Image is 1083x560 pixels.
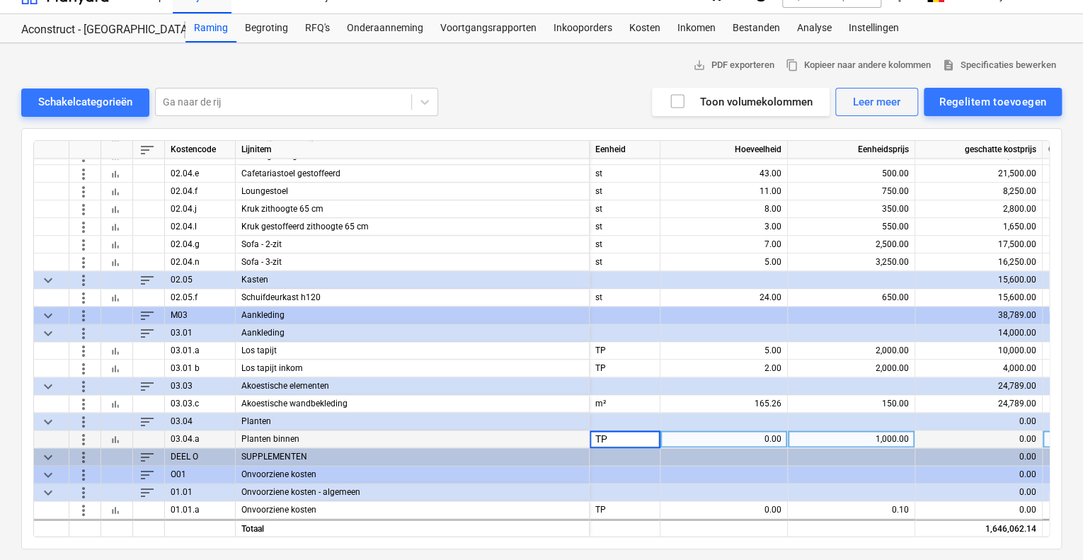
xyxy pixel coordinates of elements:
[915,141,1043,159] div: geschatte kostprijs
[669,14,724,42] a: Inkomen
[75,501,92,518] span: more_vert
[165,218,236,236] div: 02.04.l
[921,165,1036,183] div: 21,500.00
[236,141,590,159] div: Lijnitem
[666,360,781,377] div: 2.00
[236,14,297,42] a: Begroting
[40,271,57,288] span: keyboard_arrow_down
[666,183,781,200] div: 11.00
[75,324,92,341] span: more_vert
[939,93,1046,111] div: Regelitem toevoegen
[236,377,590,395] div: Akoestische elementen
[236,289,590,307] div: Schuifdeurkast h120
[793,218,909,236] div: 550.00
[165,448,236,466] div: DEEL O
[780,55,936,76] button: Kopieer naar andere kolommen
[75,271,92,288] span: more_vert
[75,236,92,253] span: more_vert
[590,183,660,200] div: st
[693,59,706,72] span: save_alt
[590,360,660,377] div: TP
[165,430,236,448] div: 03.04.a
[75,165,92,182] span: more_vert
[590,165,660,183] div: st
[921,377,1036,395] div: 24,789.00
[793,342,909,360] div: 2,000.00
[652,88,830,116] button: Toon volumekolommen
[75,360,92,377] span: more_vert
[40,466,57,483] span: keyboard_arrow_down
[38,93,132,111] div: Schakelcategorieën
[590,342,660,360] div: TP
[236,253,590,271] div: Sofa - 3-zit
[793,289,909,307] div: 650.00
[165,395,236,413] div: 03.03.c
[165,289,236,307] div: 02.05.f
[840,14,907,42] a: Instellingen
[40,484,57,501] span: keyboard_arrow_down
[75,430,92,447] span: more_vert
[110,168,121,179] span: bar_chart
[110,150,121,161] span: bar_chart
[666,200,781,218] div: 8.00
[687,55,780,76] button: PDF exporteren
[165,413,236,430] div: 03.04
[236,448,590,466] div: SUPPLEMENTEN
[21,88,149,117] button: Schakelcategorieën
[793,183,909,200] div: 750.00
[297,14,338,42] div: RFQ's
[921,430,1036,448] div: 0.00
[75,200,92,217] span: more_vert
[165,141,236,159] div: Kostencode
[236,236,590,253] div: Sofa - 2-zit
[921,413,1036,430] div: 0.00
[724,14,789,42] div: Bestanden
[666,218,781,236] div: 3.00
[338,14,432,42] a: Onderaanneming
[666,430,781,448] div: 0.00
[921,200,1036,218] div: 2,800.00
[75,484,92,501] span: more_vert
[666,289,781,307] div: 24.00
[942,57,1056,74] span: Specificaties bewerken
[432,14,545,42] a: Voortgangsrapporten
[236,307,590,324] div: Aankleding
[793,501,909,519] div: 0.10
[853,93,900,111] div: Leer meer
[236,165,590,183] div: Cafetariastoel gestoffeerd
[236,430,590,448] div: Planten binnen
[921,484,1036,501] div: 0.00
[165,165,236,183] div: 02.04.e
[185,14,236,42] div: Raming
[21,23,168,38] div: Aconstruct - [GEOGRAPHIC_DATA]
[75,377,92,394] span: more_vert
[139,307,156,324] span: sort
[75,413,92,430] span: more_vert
[165,501,236,519] div: 01.01.a
[110,504,121,515] span: bar_chart
[921,395,1036,413] div: 24,789.00
[165,484,236,501] div: 01.01
[921,307,1036,324] div: 38,789.00
[660,141,788,159] div: Hoeveelheid
[835,88,918,116] button: Leer meer
[921,236,1036,253] div: 17,500.00
[110,433,121,445] span: bar_chart
[110,185,121,197] span: bar_chart
[110,239,121,250] span: bar_chart
[666,253,781,271] div: 5.00
[236,395,590,413] div: Akoestische wandbekleding
[165,236,236,253] div: 02.04.g
[942,59,955,72] span: description
[110,256,121,268] span: bar_chart
[921,520,1036,538] div: 1,646,062.14
[110,345,121,356] span: bar_chart
[621,14,669,42] a: Kosten
[793,360,909,377] div: 2,000.00
[165,183,236,200] div: 02.04.f
[921,360,1036,377] div: 4,000.00
[139,466,156,483] span: sort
